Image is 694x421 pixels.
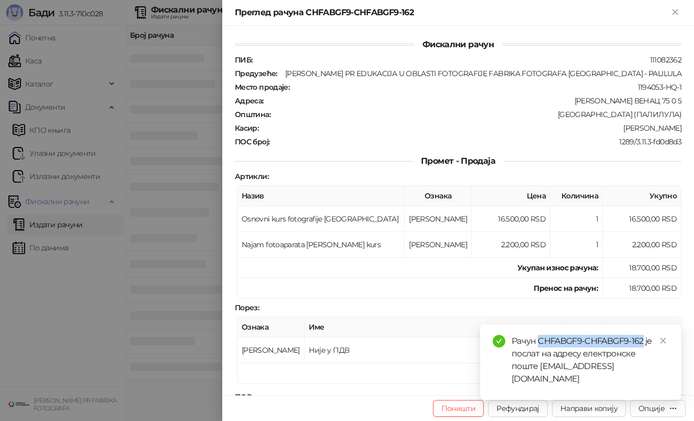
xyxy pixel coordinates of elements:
strong: Укупан износ рачуна : [517,263,598,272]
strong: Општина : [235,110,270,119]
button: Рефундирај [488,400,548,417]
th: Име [305,317,561,338]
td: Najam fotoaparata [PERSON_NAME] kurs [237,232,405,258]
div: Преглед рачуна CHFABGF9-CHFABGF9-162 [235,6,669,19]
button: Close [669,6,681,19]
span: close [659,337,667,344]
div: [PERSON_NAME] ВЕНАЦ 75 0 5 [265,96,682,106]
strong: Пренос на рачун : [534,283,598,293]
td: 18.700,00 RSD [603,278,681,299]
td: [PERSON_NAME] [237,338,305,363]
strong: Адреса : [235,96,264,106]
strong: Артикли : [235,172,268,181]
a: Close [657,335,669,346]
strong: Предузеће : [235,69,277,78]
td: [PERSON_NAME] [405,206,472,232]
td: [PERSON_NAME] [405,232,472,258]
div: [PERSON_NAME] [259,123,682,133]
strong: Место продаје : [235,82,289,92]
button: Опције [630,400,686,417]
th: Стопа [561,317,603,338]
div: Рачун CHFABGF9-CHFABGF9-162 је послат на адресу електронске поште [EMAIL_ADDRESS][DOMAIN_NAME] [512,335,669,385]
span: Направи копију [560,404,617,413]
strong: Касир : [235,123,258,133]
div: 1194053-HQ-1 [290,82,682,92]
div: Опције [638,404,665,413]
button: Поништи [433,400,484,417]
strong: ПОС број : [235,137,269,146]
td: 16.500,00 RSD [603,206,681,232]
div: 1289/3.11.3-fd0d8d3 [270,137,682,146]
div: [DATE] 10:37:17 [279,392,682,402]
th: Ознака [405,186,472,206]
td: 18.700,00 RSD [603,258,681,278]
th: Порез [603,317,681,338]
strong: ПФР време : [235,392,278,402]
th: Количина [550,186,603,206]
td: Osnovni kurs fotografije [GEOGRAPHIC_DATA] [237,206,405,232]
td: 2.200,00 RSD [472,232,550,258]
div: [GEOGRAPHIC_DATA] (ПАЛИЛУЛА) [272,110,682,119]
span: Промет - Продаја [413,156,504,166]
span: Фискални рачун [414,39,502,49]
td: 1 [550,206,603,232]
th: Укупно [603,186,681,206]
td: 2.200,00 RSD [603,232,681,258]
strong: Порез : [235,303,259,312]
th: Ознака [237,317,305,338]
th: Цена [472,186,550,206]
th: Назив [237,186,405,206]
div: 111082362 [253,55,682,65]
span: check-circle [493,335,505,348]
div: [PERSON_NAME] PR EDUKACIJA U OBLASTI FOTOGRAFIJE FABRIKA FOTOGRAFA [GEOGRAPHIC_DATA] - PALILULA [278,69,682,78]
button: Направи копију [552,400,626,417]
td: Није у ПДВ [305,338,561,363]
strong: ПИБ : [235,55,252,65]
td: 16.500,00 RSD [472,206,550,232]
td: 1 [550,232,603,258]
